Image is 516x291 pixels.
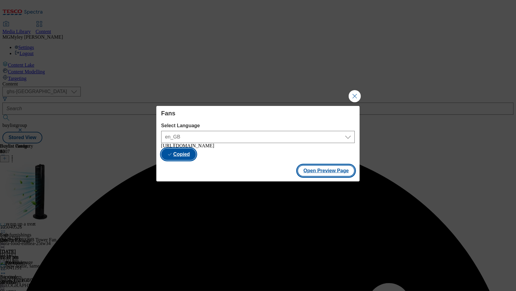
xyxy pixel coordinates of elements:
[161,123,355,128] label: Select Language
[161,110,355,117] h4: Fans
[297,165,355,177] button: Open Preview Page
[161,143,355,149] div: [URL][DOMAIN_NAME]
[161,149,196,160] button: Copied
[349,90,361,102] button: Close Modal
[156,106,360,181] div: Modal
